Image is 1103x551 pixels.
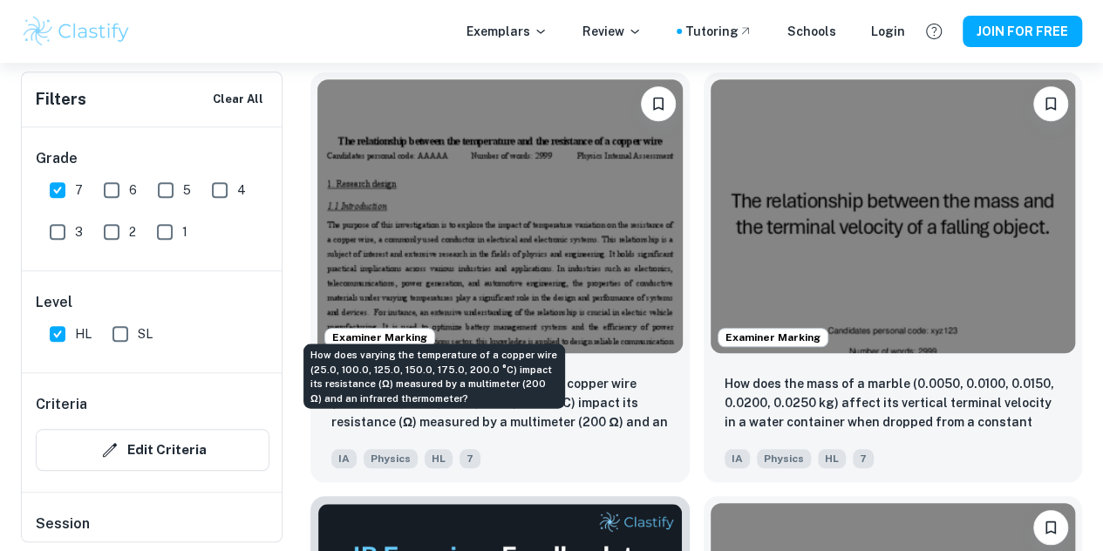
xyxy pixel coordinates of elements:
[1033,510,1068,545] button: Please log in to bookmark exemplars
[704,72,1083,482] a: Examiner MarkingPlease log in to bookmark exemplarsHow does the mass of a marble (0.0050, 0.0100,...
[36,148,269,169] h6: Grade
[718,330,827,345] span: Examiner Marking
[787,22,836,41] a: Schools
[331,449,357,468] span: IA
[310,72,690,482] a: Examiner MarkingPlease log in to bookmark exemplarsHow does varying the temperature of a copper w...
[36,87,86,112] h6: Filters
[208,86,268,112] button: Clear All
[75,180,83,200] span: 7
[425,449,453,468] span: HL
[641,86,676,121] button: Please log in to bookmark exemplars
[685,22,752,41] a: Tutoring
[21,14,132,49] img: Clastify logo
[36,394,87,415] h6: Criteria
[75,222,83,241] span: 3
[36,429,269,471] button: Edit Criteria
[138,324,153,344] span: SL
[129,222,136,241] span: 2
[963,16,1082,47] button: JOIN FOR FREE
[364,449,418,468] span: Physics
[317,79,683,353] img: Physics IA example thumbnail: How does varying the temperature of a co
[466,22,548,41] p: Exemplars
[711,79,1076,353] img: Physics IA example thumbnail: How does the mass of a marble (0.0050, 0
[582,22,642,41] p: Review
[129,180,137,200] span: 6
[75,324,92,344] span: HL
[818,449,846,468] span: HL
[919,17,949,46] button: Help and Feedback
[303,344,565,408] div: How does varying the temperature of a copper wire (25.0, 100.0, 125.0, 150.0, 175.0, 200.0 °C) im...
[725,449,750,468] span: IA
[757,449,811,468] span: Physics
[36,292,269,313] h6: Level
[871,22,905,41] a: Login
[460,449,480,468] span: 7
[36,514,269,548] h6: Session
[182,222,187,241] span: 1
[725,374,1062,433] p: How does the mass of a marble (0.0050, 0.0100, 0.0150, 0.0200, 0.0250 kg) affect its vertical ter...
[853,449,874,468] span: 7
[183,180,191,200] span: 5
[237,180,246,200] span: 4
[1033,86,1068,121] button: Please log in to bookmark exemplars
[325,330,434,345] span: Examiner Marking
